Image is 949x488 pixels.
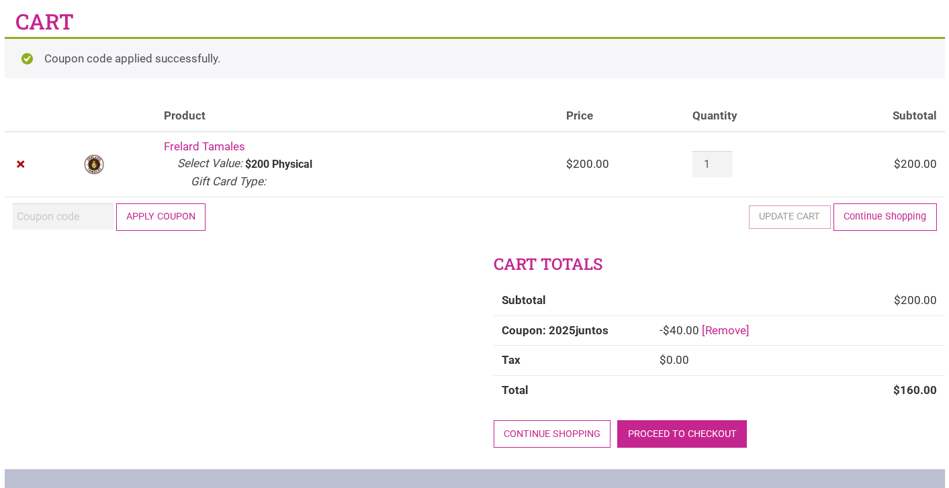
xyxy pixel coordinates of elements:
[177,155,242,173] dt: Select Value:
[663,324,699,337] span: 40.00
[558,101,684,132] th: Price
[893,383,900,397] span: $
[494,286,651,315] th: Subtotal
[566,157,573,170] span: $
[660,353,666,367] span: $
[894,157,937,170] bdi: 200.00
[894,157,901,170] span: $
[684,101,815,132] th: Quantity
[833,203,937,231] a: Continue Shopping
[894,293,901,307] span: $
[494,345,651,375] th: Tax
[272,159,312,170] p: Physical
[494,420,611,448] a: Continue shopping
[893,383,937,397] bdi: 160.00
[83,154,105,175] img: Frelard Tamales logo
[894,293,937,307] bdi: 200.00
[116,203,206,231] button: Apply coupon
[749,205,831,228] button: Update cart
[663,324,670,337] span: $
[702,324,750,337] a: Remove 2025juntos coupon
[494,375,651,405] th: Total
[617,420,747,448] a: Proceed to checkout
[5,37,945,79] div: Coupon code applied successfully.
[494,315,651,346] th: Coupon: 2025juntos
[660,353,689,367] bdi: 0.00
[156,101,558,132] th: Product
[13,156,30,173] a: Remove Frelard Tamales from cart
[15,7,74,37] h1: Cart
[692,151,731,177] input: Product quantity
[494,253,945,276] h2: Cart totals
[13,203,114,230] input: Coupon code
[191,173,266,191] dt: Gift Card Type:
[164,140,245,153] a: Frelard Tamales
[651,315,945,346] td: -
[566,157,609,170] bdi: 200.00
[815,101,945,132] th: Subtotal
[245,159,269,170] p: $200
